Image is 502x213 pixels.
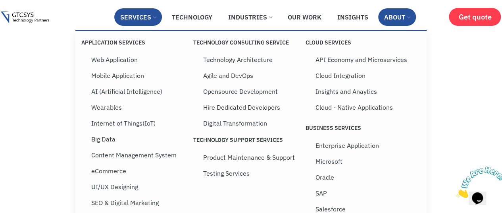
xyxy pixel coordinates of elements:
[85,195,197,211] a: SEO & Digital Marketing
[85,147,197,163] a: Content Management System
[85,115,197,131] a: Internet of Things(IoT)
[197,115,309,131] a: Digital Transformation
[309,153,421,169] a: Microsoft
[85,131,197,147] a: Big Data
[309,169,421,185] a: Oracle
[1,12,49,24] img: Gtcsys logo
[309,137,421,153] a: Enterprise Application
[85,179,197,195] a: UI/UX Designing
[197,52,309,68] a: Technology Architecture
[85,99,197,115] a: Wearables
[449,8,501,26] a: Get quote
[66,157,436,181] p: We work side by side to design, build, and operate high-performing , addressing the unique requir...
[197,149,309,165] a: Product Maintenance & Support
[453,163,502,201] iframe: chat widget
[309,99,421,115] a: Cloud - Native Applications
[85,83,197,99] a: AI (Artificial Intelligence)
[193,39,305,46] p: Technology Consulting Service
[458,13,491,21] span: Get quote
[282,8,327,26] a: Our Work
[309,185,421,201] a: SAP
[114,8,162,26] a: Services
[197,83,309,99] a: Opensource Development
[309,68,421,83] a: Cloud Integration
[73,68,430,145] h1: Leading application development company
[378,8,416,26] a: About
[197,68,309,83] a: Agile and DevOps
[85,52,197,68] a: Web Application
[85,163,197,179] a: eCommerce
[3,3,52,35] img: Chat attention grabber
[331,8,374,26] a: Insights
[305,39,417,46] p: Cloud Services
[85,68,197,83] a: Mobile Application
[305,124,417,132] p: Business Services
[166,8,218,26] a: Technology
[197,99,309,115] a: Hire Dedicated Developers
[222,8,278,26] a: Industries
[81,39,193,46] p: Application Services
[193,136,305,143] p: Technology Support Services
[309,52,421,68] a: API Economy and Microservices
[197,165,309,181] a: Testing Services
[309,83,421,99] a: Insights and Anaytics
